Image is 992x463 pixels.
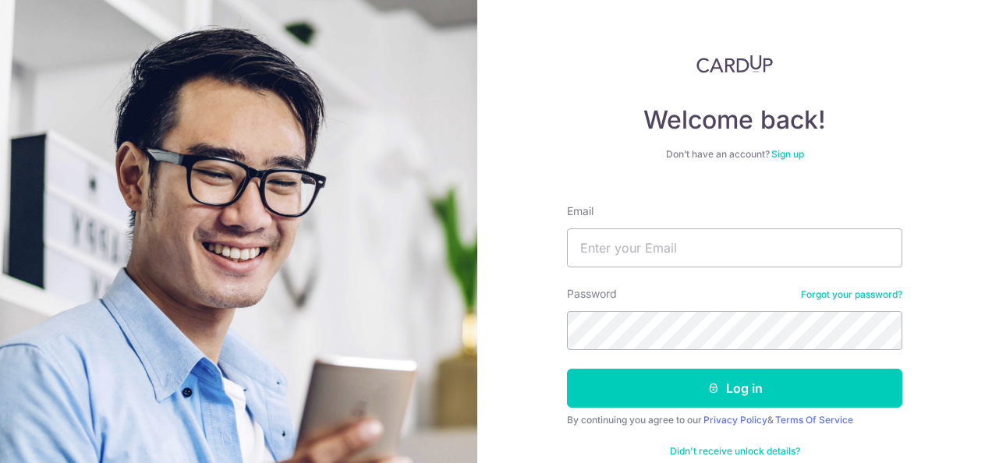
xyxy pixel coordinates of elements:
[771,148,804,160] a: Sign up
[567,228,902,267] input: Enter your Email
[696,55,773,73] img: CardUp Logo
[670,445,800,458] a: Didn't receive unlock details?
[567,148,902,161] div: Don’t have an account?
[567,286,617,302] label: Password
[567,104,902,136] h4: Welcome back!
[801,288,902,301] a: Forgot your password?
[567,414,902,426] div: By continuing you agree to our &
[775,414,853,426] a: Terms Of Service
[703,414,767,426] a: Privacy Policy
[567,369,902,408] button: Log in
[567,203,593,219] label: Email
